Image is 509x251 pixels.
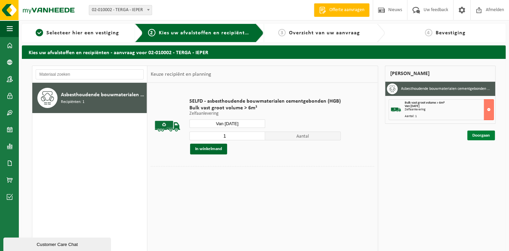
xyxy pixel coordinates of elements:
[22,45,506,59] h2: Kies uw afvalstoffen en recipiënten - aanvraag voor 02-010002 - TERGA - IEPER
[36,69,144,79] input: Materiaal zoeken
[3,236,112,251] iframe: chat widget
[405,108,494,111] div: Zelfaanlevering
[32,83,147,113] button: Asbesthoudende bouwmaterialen cementgebonden (hechtgebonden) Recipiënten: 1
[61,99,84,105] span: Recipiënten: 1
[89,5,152,15] span: 02-010002 - TERGA - IEPER
[405,115,494,118] div: Aantal: 1
[314,3,369,17] a: Offerte aanvragen
[61,91,145,99] span: Asbesthoudende bouwmaterialen cementgebonden (hechtgebonden)
[190,144,227,154] button: In winkelmand
[328,7,366,13] span: Offerte aanvragen
[278,29,286,36] span: 3
[147,66,215,83] div: Keuze recipiënt en planning
[385,66,496,82] div: [PERSON_NAME]
[148,29,155,36] span: 2
[467,131,495,140] a: Doorgaan
[36,29,43,36] span: 1
[189,111,341,116] p: Zelfaanlevering
[289,30,360,36] span: Overzicht van uw aanvraag
[405,104,420,108] strong: Van [DATE]
[159,30,251,36] span: Kies uw afvalstoffen en recipiënten
[25,29,130,37] a: 1Selecteer hier een vestiging
[189,105,341,111] span: Bulk vast groot volume > 6m³
[46,30,119,36] span: Selecteer hier een vestiging
[405,101,444,105] span: Bulk vast groot volume > 6m³
[425,29,432,36] span: 4
[189,98,341,105] span: SELFD - asbesthoudende bouwmaterialen cementgebonden (HGB)
[265,132,341,140] span: Aantal
[189,119,265,128] input: Selecteer datum
[401,83,490,94] h3: Asbesthoudende bouwmaterialen cementgebonden (hechtgebonden)
[436,30,466,36] span: Bevestiging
